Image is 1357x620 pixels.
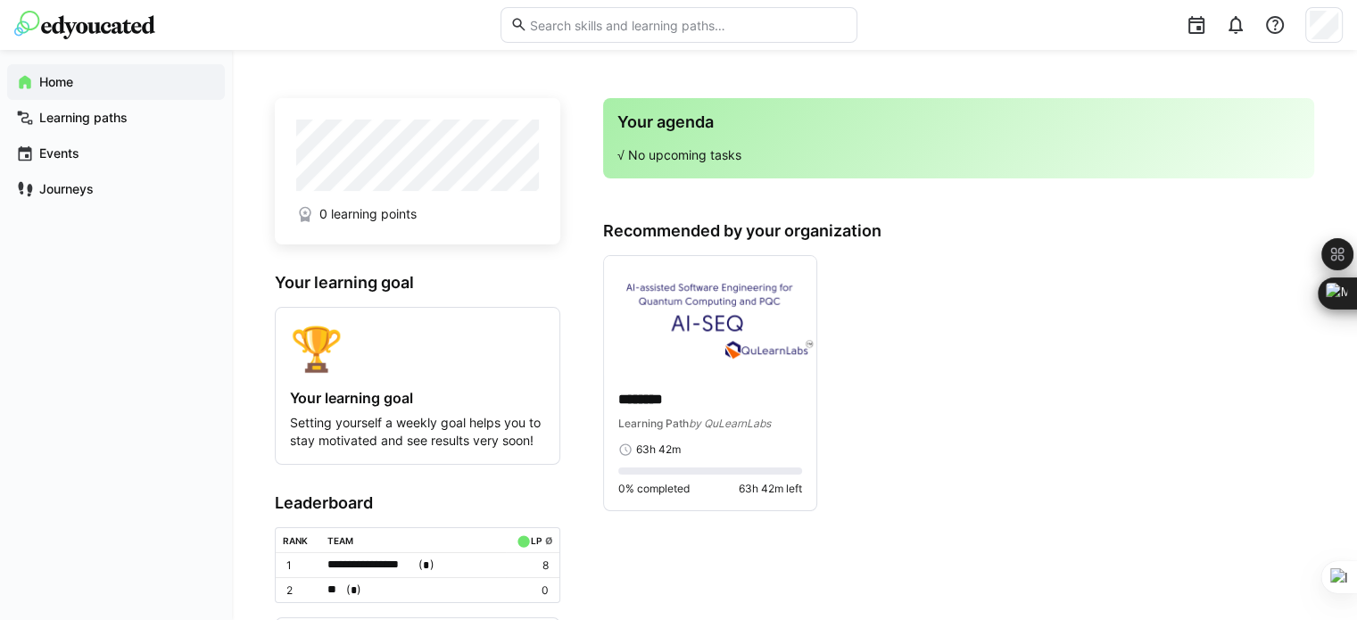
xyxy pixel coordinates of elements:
[527,17,847,33] input: Search skills and learning paths…
[283,535,308,546] div: Rank
[275,493,560,513] h3: Leaderboard
[275,273,560,293] h3: Your learning goal
[636,442,681,457] span: 63h 42m
[618,482,690,496] span: 0% completed
[290,414,545,450] p: Setting yourself a weekly goal helps you to stay motivated and see results very soon!
[327,535,353,546] div: Team
[418,556,434,575] span: ( )
[513,583,549,598] p: 0
[617,112,1300,132] h3: Your agenda
[290,322,545,375] div: 🏆
[603,221,1314,241] h3: Recommended by your organization
[286,558,313,573] p: 1
[689,417,771,430] span: by QuLearnLabs
[618,417,689,430] span: Learning Path
[617,146,1300,164] p: √ No upcoming tasks
[739,482,802,496] span: 63h 42m left
[319,205,417,223] span: 0 learning points
[531,535,542,546] div: LP
[346,581,361,599] span: ( )
[290,389,545,407] h4: Your learning goal
[604,256,816,376] img: image
[513,558,549,573] p: 8
[286,583,313,598] p: 2
[544,532,552,547] a: ø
